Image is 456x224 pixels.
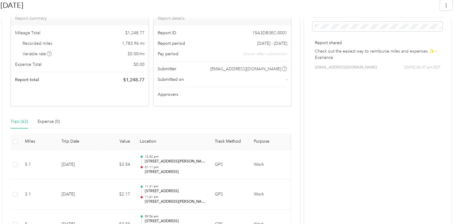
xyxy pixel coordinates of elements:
[158,51,178,57] span: Pay period
[249,133,294,150] th: Purpose
[315,65,377,70] span: [EMAIL_ADDRESS][DOMAIN_NAME]
[144,195,205,199] p: 11:41 am
[210,66,281,72] span: [EMAIL_ADDRESS][DOMAIN_NAME]
[252,30,287,36] span: 15A3DB3EC-0001
[20,150,57,180] td: 5.1
[158,30,176,36] span: Report ID
[158,66,176,72] span: Submitter
[20,133,57,150] th: Miles
[210,150,249,180] td: GPS
[23,51,52,57] span: Variable rate
[122,40,144,47] span: 1,783.96 mi
[99,180,135,210] td: $2.17
[11,118,28,125] div: Trips (63)
[144,165,205,169] p: 01:11 pm
[249,150,294,180] td: Work
[315,40,440,46] p: Report shared
[144,159,205,164] p: [STREET_ADDRESS][PERSON_NAME]
[144,155,205,159] p: 12:52 pm
[210,133,249,150] th: Track Method
[243,51,287,57] span: shown after submission
[125,30,144,36] span: $ 1,248.77
[144,184,205,189] p: 11:31 am
[257,40,287,47] span: [DATE] - [DATE]
[144,189,205,194] p: [STREET_ADDRESS]
[15,61,41,68] span: Expense Total
[144,214,205,219] p: 09:56 am
[57,133,99,150] th: Trip Date
[135,133,210,150] th: Location
[286,76,287,83] span: -
[134,61,144,68] span: $ 0.00
[57,180,99,210] td: [DATE]
[128,51,144,57] span: $ 0.00 / mi
[404,65,440,70] span: [DATE] 06:37 pm EDT
[15,30,40,36] span: Mileage Total
[99,150,135,180] td: $3.54
[158,76,184,83] span: Submitted on
[20,180,57,210] td: 3.1
[249,180,294,210] td: Work
[15,77,39,83] span: Report total
[23,40,52,47] span: Recorded miles
[144,169,205,175] p: [STREET_ADDRESS]
[315,48,440,61] p: Check out the easiest way to reimburse miles and expenses ✨ - Everlance
[210,180,249,210] td: GPS
[123,76,144,83] span: $ 1,248.77
[158,91,178,98] span: Approvers
[158,40,185,47] span: Report period
[57,150,99,180] td: [DATE]
[144,199,205,204] p: [STREET_ADDRESS][PERSON_NAME]
[144,219,205,224] p: [STREET_ADDRESS]
[38,118,60,125] div: Expense (0)
[99,133,135,150] th: Value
